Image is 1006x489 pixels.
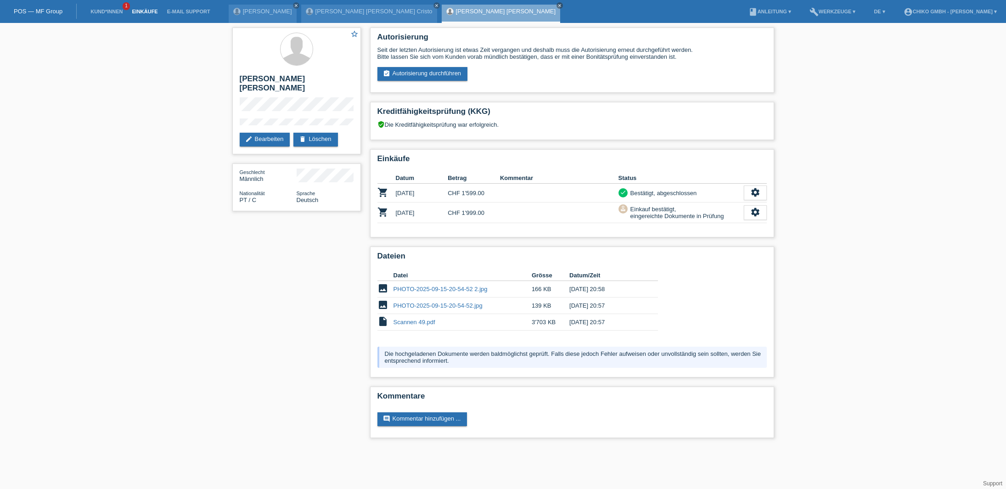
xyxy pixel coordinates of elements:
a: close [293,2,299,9]
a: [PERSON_NAME] [PERSON_NAME] [456,8,556,15]
a: buildWerkzeuge ▾ [805,9,860,14]
h2: Kommentare [377,392,767,405]
i: account_circle [904,7,913,17]
div: Seit der letzten Autorisierung ist etwas Zeit vergangen und deshalb muss die Autorisierung erneut... [377,46,767,60]
td: [DATE] 20:58 [569,281,645,298]
a: PHOTO-2025-09-15-20-54-52.jpg [393,302,483,309]
i: POSP00027383 [377,207,388,218]
a: commentKommentar hinzufügen ... [377,412,467,426]
h2: Einkäufe [377,154,767,168]
a: Einkäufe [127,9,162,14]
i: close [434,3,439,8]
i: delete [299,135,306,143]
span: Portugal / C / 10.02.2003 [240,197,257,203]
a: deleteLöschen [293,133,337,146]
a: Kund*innen [86,9,127,14]
h2: Kreditfähigkeitsprüfung (KKG) [377,107,767,121]
span: Nationalität [240,191,265,196]
h2: Dateien [377,252,767,265]
th: Datum [396,173,448,184]
span: Geschlecht [240,169,265,175]
a: bookAnleitung ▾ [744,9,796,14]
a: PHOTO-2025-09-15-20-54-52 2.jpg [393,286,488,292]
td: CHF 1'599.00 [448,184,500,202]
i: approval [620,205,626,212]
span: Sprache [297,191,315,196]
i: close [557,3,562,8]
a: editBearbeiten [240,133,290,146]
i: image [377,299,388,310]
div: Bestätigt, abgeschlossen [628,188,697,198]
td: 139 KB [532,298,569,314]
a: account_circleChiko GmbH - [PERSON_NAME] ▾ [899,9,1001,14]
div: Die Kreditfähigkeitsprüfung war erfolgreich. [377,121,767,135]
a: assignment_turned_inAutorisierung durchführen [377,67,468,81]
i: build [809,7,819,17]
i: comment [383,415,390,422]
i: star_border [350,30,359,38]
th: Datum/Zeit [569,270,645,281]
td: 3'703 KB [532,314,569,331]
div: Einkauf bestätigt, eingereichte Dokumente in Prüfung [628,204,724,221]
a: DE ▾ [869,9,889,14]
h2: [PERSON_NAME] [PERSON_NAME] [240,74,354,97]
i: close [294,3,298,8]
a: close [556,2,563,9]
a: [PERSON_NAME] [PERSON_NAME] Cristo [315,8,433,15]
i: check [620,189,626,196]
th: Datei [393,270,532,281]
span: Deutsch [297,197,319,203]
td: CHF 1'999.00 [448,202,500,223]
td: [DATE] [396,202,448,223]
a: E-Mail Support [163,9,215,14]
i: insert_drive_file [377,316,388,327]
th: Status [618,173,744,184]
th: Kommentar [500,173,618,184]
i: verified_user [377,121,385,128]
i: settings [750,187,760,197]
div: Männlich [240,169,297,182]
div: Die hochgeladenen Dokumente werden baldmöglichst geprüft. Falls diese jedoch Fehler aufweisen ode... [377,347,767,368]
span: 1 [123,2,130,10]
td: 166 KB [532,281,569,298]
i: book [748,7,758,17]
a: POS — MF Group [14,8,62,15]
a: close [433,2,440,9]
th: Betrag [448,173,500,184]
td: [DATE] 20:57 [569,314,645,331]
a: [PERSON_NAME] [243,8,292,15]
h2: Autorisierung [377,33,767,46]
i: image [377,283,388,294]
td: [DATE] 20:57 [569,298,645,314]
i: POSP00022166 [377,187,388,198]
i: assignment_turned_in [383,70,390,77]
i: edit [245,135,253,143]
a: star_border [350,30,359,39]
i: settings [750,207,760,217]
th: Grösse [532,270,569,281]
a: Scannen 49.pdf [393,319,435,326]
td: [DATE] [396,184,448,202]
a: Support [983,480,1002,487]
